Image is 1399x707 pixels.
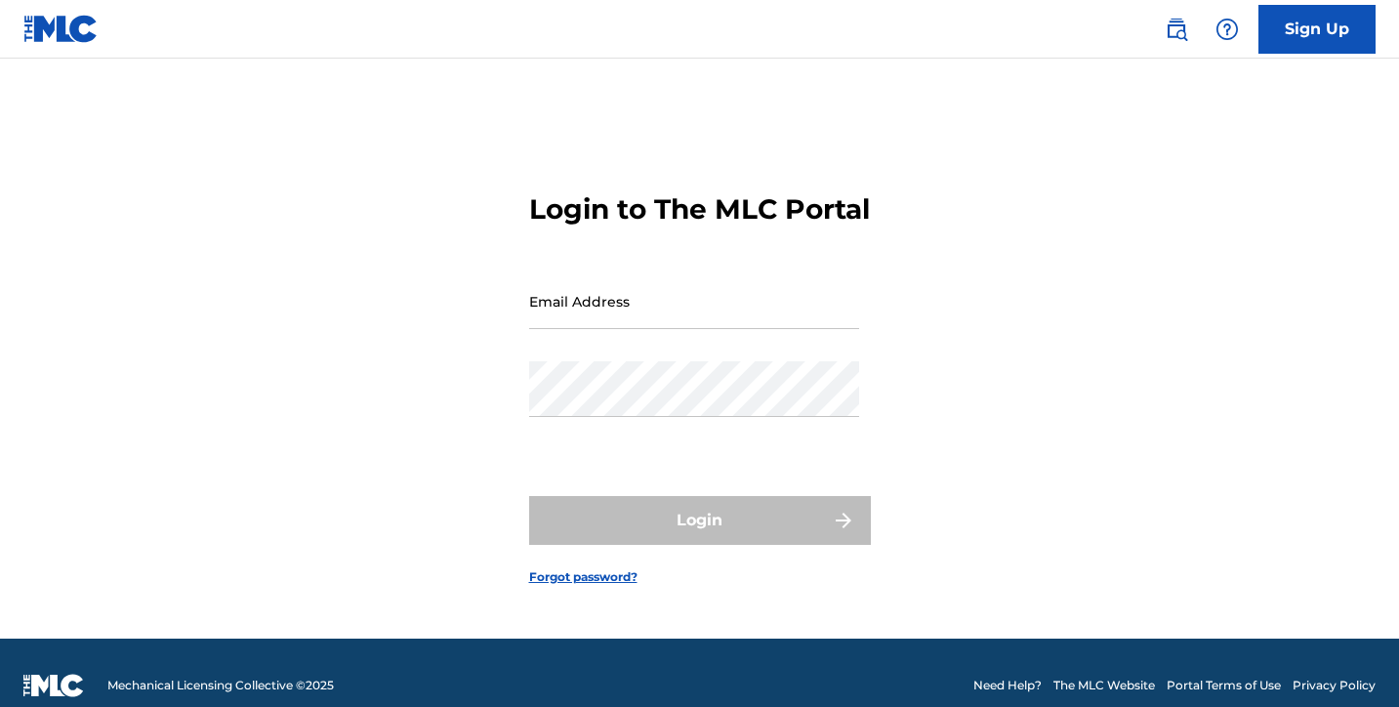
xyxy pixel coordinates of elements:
[1293,677,1376,694] a: Privacy Policy
[23,15,99,43] img: MLC Logo
[1157,10,1196,49] a: Public Search
[23,674,84,697] img: logo
[973,677,1042,694] a: Need Help?
[1258,5,1376,54] a: Sign Up
[107,677,334,694] span: Mechanical Licensing Collective © 2025
[529,192,870,227] h3: Login to The MLC Portal
[1165,18,1188,41] img: search
[1053,677,1155,694] a: The MLC Website
[1301,613,1399,707] iframe: Chat Widget
[529,568,638,586] a: Forgot password?
[1167,677,1281,694] a: Portal Terms of Use
[1208,10,1247,49] div: Help
[1215,18,1239,41] img: help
